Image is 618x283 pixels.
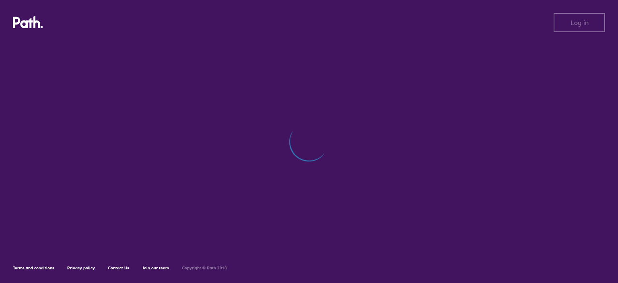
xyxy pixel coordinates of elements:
[13,265,54,271] a: Terms and conditions
[571,19,589,26] span: Log in
[142,265,169,271] a: Join our team
[108,265,129,271] a: Contact Us
[67,265,95,271] a: Privacy policy
[554,13,605,32] button: Log in
[182,266,227,271] h6: Copyright © Path 2018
